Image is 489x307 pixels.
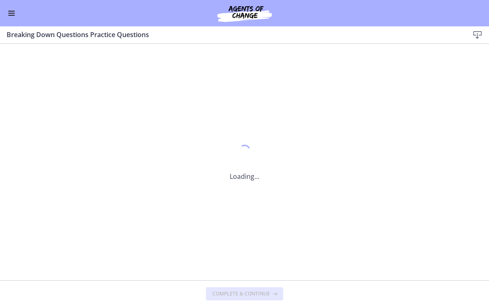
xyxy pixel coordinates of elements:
button: Enable menu [7,8,16,18]
button: Complete & continue [206,287,283,300]
span: Complete & continue [212,291,270,297]
img: Agents of Change Social Work Test Prep [195,3,294,23]
h3: Breaking Down Questions Practice Questions [7,30,456,40]
div: 1 [230,143,259,162]
p: Loading... [230,171,259,181]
